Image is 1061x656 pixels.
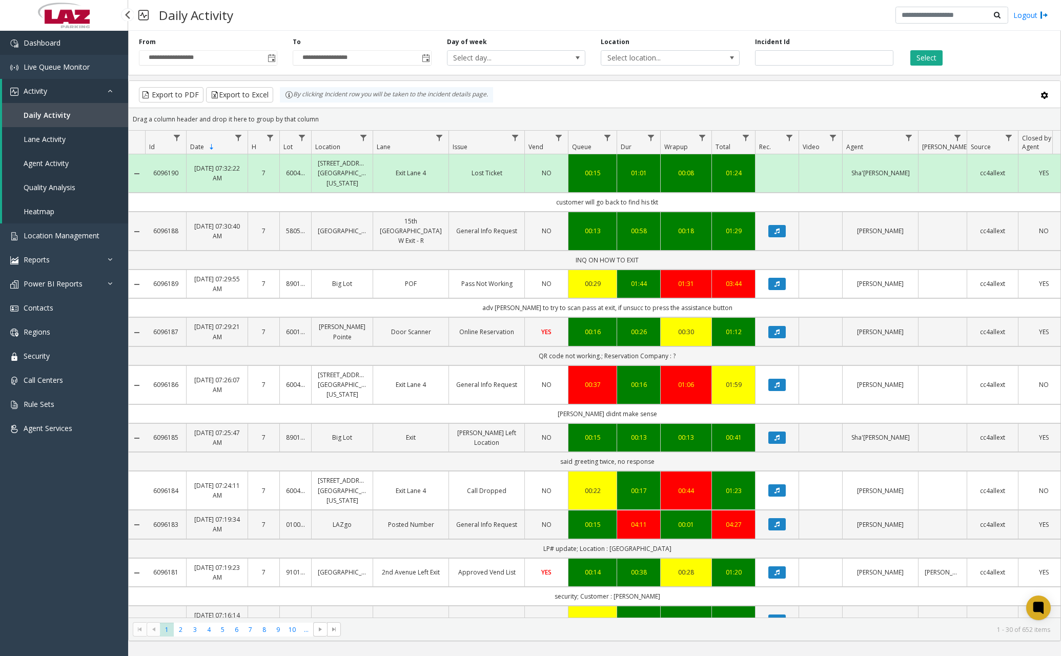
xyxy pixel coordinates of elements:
[286,380,305,389] a: 600419
[667,616,705,625] div: 00:05
[254,168,273,178] a: 7
[531,433,562,442] a: NO
[193,322,241,341] a: [DATE] 07:29:21 AM
[575,327,610,337] a: 00:16
[286,168,305,178] a: 600419
[160,623,174,637] span: Page 1
[263,131,277,145] a: H Filter Menu
[10,329,18,337] img: 'icon'
[2,127,128,151] a: Lane Activity
[849,567,912,577] a: [PERSON_NAME]
[575,226,610,236] div: 00:13
[455,327,518,337] a: Online Reservation
[623,226,654,236] a: 00:58
[10,88,18,96] img: 'icon'
[455,380,518,389] a: General Info Request
[531,486,562,496] a: NO
[667,327,705,337] a: 00:30
[455,279,518,289] a: Pass Not Working
[286,616,305,625] a: 810754
[973,279,1012,289] a: cc4allext
[575,616,610,625] a: 00:25
[10,304,18,313] img: 'icon'
[542,380,552,389] span: NO
[318,476,366,505] a: [STREET_ADDRESS][GEOGRAPHIC_DATA][US_STATE]
[667,380,705,389] div: 01:06
[667,433,705,442] a: 00:13
[849,433,912,442] a: Sha'[PERSON_NAME]
[973,520,1012,529] a: cc4allext
[696,131,709,145] a: Wrapup Filter Menu
[1040,10,1048,20] img: logout
[10,232,18,240] img: 'icon'
[575,380,610,389] div: 00:37
[193,163,241,183] a: [DATE] 07:32:22 AM
[718,168,749,178] a: 01:24
[531,279,562,289] a: NO
[151,380,180,389] a: 6096186
[849,279,912,289] a: [PERSON_NAME]
[313,622,327,637] span: Go to the next page
[24,279,83,289] span: Power BI Reports
[531,520,562,529] a: NO
[601,131,615,145] a: Queue Filter Menu
[575,433,610,442] a: 00:15
[623,168,654,178] a: 01:01
[433,131,446,145] a: Lane Filter Menu
[447,51,558,65] span: Select day...
[667,279,705,289] a: 01:31
[24,207,54,216] span: Heatmap
[318,322,366,341] a: [PERSON_NAME] Pointe
[1039,520,1049,529] span: YES
[541,568,552,577] span: YES
[623,327,654,337] div: 00:26
[151,168,180,178] a: 6096190
[379,616,442,625] a: Exit
[24,182,75,192] span: Quality Analysis
[542,486,552,495] span: NO
[718,279,749,289] div: 03:44
[151,327,180,337] a: 6096187
[455,486,518,496] a: Call Dropped
[129,521,145,529] a: Collapse Details
[718,433,749,442] div: 00:41
[10,401,18,409] img: 'icon'
[575,486,610,496] a: 00:22
[718,327,749,337] a: 01:12
[151,433,180,442] a: 6096185
[24,158,69,168] span: Agent Activity
[601,37,629,47] label: Location
[379,433,442,442] a: Exit
[718,380,749,389] a: 01:59
[455,168,518,178] a: Lost Ticket
[718,226,749,236] a: 01:29
[541,616,552,625] span: YES
[10,39,18,48] img: 'icon'
[623,380,654,389] a: 00:16
[170,131,184,145] a: Id Filter Menu
[542,520,552,529] span: NO
[902,131,916,145] a: Agent Filter Menu
[973,616,1012,625] a: cc4allext
[379,567,442,577] a: 2nd Avenue Left Exit
[623,616,654,625] a: 00:56
[531,567,562,577] a: YES
[266,51,277,65] span: Toggle popup
[379,279,442,289] a: POF
[129,280,145,289] a: Collapse Details
[623,279,654,289] div: 01:44
[1039,279,1049,288] span: YES
[718,567,749,577] a: 01:20
[254,327,273,337] a: 7
[139,87,203,102] button: Export to PDF
[455,616,518,625] a: Pass Not Working
[24,423,72,433] span: Agent Services
[24,327,50,337] span: Regions
[24,375,63,385] span: Call Centers
[129,381,145,389] a: Collapse Details
[379,216,442,246] a: 15th [GEOGRAPHIC_DATA] W Exit - R
[849,327,912,337] a: [PERSON_NAME]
